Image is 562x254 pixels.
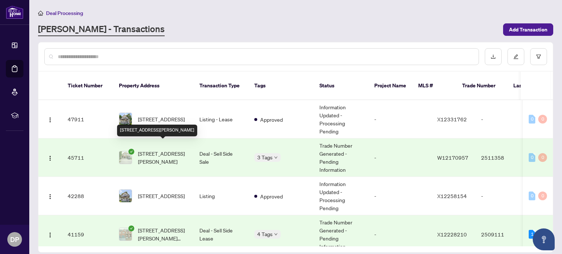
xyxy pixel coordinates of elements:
button: Logo [44,228,56,240]
span: check-circle [128,225,134,231]
td: Listing [194,177,248,215]
th: Trade Number [456,72,507,100]
td: 41159 [62,215,113,254]
th: Ticket Number [62,72,113,100]
img: logo [6,5,23,19]
span: W12170957 [437,154,468,161]
td: Deal - Sell Side Lease [194,215,248,254]
img: Logo [47,155,53,161]
div: 0 [529,153,535,162]
img: thumbnail-img [119,190,132,202]
span: [STREET_ADDRESS][PERSON_NAME][PERSON_NAME] [138,226,188,242]
td: 45711 [62,139,113,177]
td: 2509111 [475,215,527,254]
th: Status [314,72,368,100]
img: Logo [47,117,53,123]
td: 2511358 [475,139,527,177]
span: home [38,11,43,16]
button: Open asap [533,228,555,250]
span: check-circle [128,149,134,155]
th: MLS # [412,72,456,100]
span: Add Transaction [509,24,547,35]
td: - [368,177,431,215]
span: X12258154 [437,193,467,199]
img: thumbnail-img [119,151,132,164]
div: 0 [538,153,547,162]
span: Approved [260,192,283,200]
button: Logo [44,190,56,202]
span: 4 Tags [257,230,273,238]
span: X12331762 [437,116,467,122]
span: [STREET_ADDRESS] [138,192,185,200]
td: 47911 [62,100,113,139]
div: 0 [529,115,535,124]
td: - [475,100,527,139]
button: edit [507,48,524,65]
td: - [368,215,431,254]
div: 0 [529,192,535,200]
span: Approved [260,115,283,124]
td: 42288 [62,177,113,215]
td: Listing - Lease [194,100,248,139]
span: [STREET_ADDRESS][PERSON_NAME] [138,149,188,166]
td: Trade Number Generated - Pending Information [314,139,368,177]
span: [STREET_ADDRESS] [138,115,185,123]
td: - [368,100,431,139]
span: Deal Processing [46,10,83,16]
th: Project Name [368,72,412,100]
span: download [491,54,496,59]
img: thumbnail-img [119,228,132,240]
span: edit [513,54,518,59]
a: [PERSON_NAME] - Transactions [38,23,165,36]
div: 0 [538,115,547,124]
td: Information Updated - Processing Pending [314,177,368,215]
td: Information Updated - Processing Pending [314,100,368,139]
span: 3 Tags [257,153,273,162]
img: Logo [47,194,53,200]
div: [STREET_ADDRESS][PERSON_NAME] [117,125,197,136]
td: Deal - Sell Side Sale [194,139,248,177]
td: Trade Number Generated - Pending Information [314,215,368,254]
th: Tags [248,72,314,100]
div: 0 [538,192,547,200]
img: Logo [47,232,53,238]
button: Add Transaction [503,23,553,36]
div: 1 [529,230,535,239]
button: Logo [44,152,56,163]
button: filter [530,48,547,65]
span: down [274,232,278,236]
th: Property Address [113,72,194,100]
button: Logo [44,113,56,125]
th: Transaction Type [194,72,248,100]
span: down [274,156,278,159]
td: - [368,139,431,177]
button: download [485,48,502,65]
td: - [475,177,527,215]
span: filter [536,54,541,59]
img: thumbnail-img [119,113,132,125]
span: DP [10,234,19,244]
span: X12228210 [437,231,467,238]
